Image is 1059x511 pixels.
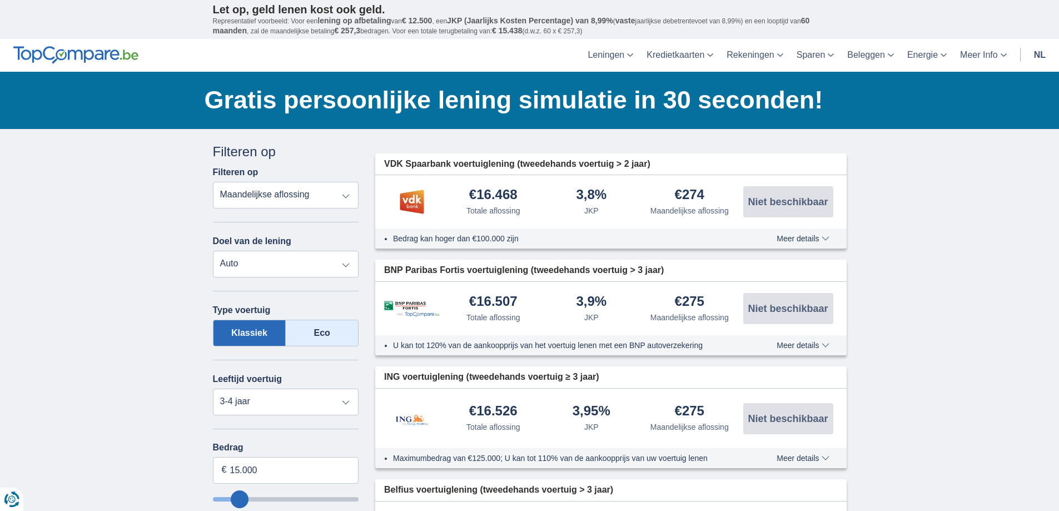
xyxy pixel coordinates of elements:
div: JKP [584,421,599,433]
span: lening op afbetaling [317,16,391,25]
span: Belfius voertuiglening (tweedehands voertuig > 3 jaar) [384,484,613,497]
button: Niet beschikbaar [743,293,833,324]
label: Doel van de lening [213,236,291,246]
div: €274 [675,188,704,203]
button: Niet beschikbaar [743,186,833,217]
button: Meer details [768,454,837,463]
div: Totale aflossing [466,205,520,216]
li: U kan tot 120% van de aankoopprijs van het voertuig lenen met een BNP autoverzekering [393,340,736,351]
div: Totale aflossing [466,421,520,433]
span: ING voertuiglening (tweedehands voertuig ≥ 3 jaar) [384,371,599,384]
label: Type voertuig [213,305,271,315]
div: 3,9% [576,295,606,310]
a: Beleggen [841,39,901,72]
button: Meer details [768,341,837,350]
span: 60 maanden [213,16,810,35]
img: TopCompare [13,46,138,64]
div: JKP [584,312,599,323]
h1: Gratis persoonlijke lening simulatie in 30 seconden! [205,83,847,117]
div: €16.526 [469,404,518,419]
span: Meer details [777,341,829,349]
span: € [222,464,227,477]
div: JKP [584,205,599,216]
div: 3,8% [576,188,606,203]
span: Niet beschikbaar [748,304,828,314]
div: Filteren op [213,142,359,161]
img: product.pl.alt BNP Paribas Fortis [384,301,440,317]
div: Maandelijkse aflossing [650,205,729,216]
input: wantToBorrow [213,497,359,502]
img: product.pl.alt VDK bank [384,188,440,216]
span: vaste [615,16,635,25]
a: nl [1027,39,1052,72]
label: Klassiek [213,320,286,346]
label: Leeftijd voertuig [213,374,282,384]
div: €16.507 [469,295,518,310]
li: Maximumbedrag van €125.000; U kan tot 110% van de aankoopprijs van uw voertuig lenen [393,453,736,464]
span: Meer details [777,454,829,462]
span: € 257,3 [334,26,360,35]
div: Maandelijkse aflossing [650,312,729,323]
span: BNP Paribas Fortis voertuiglening (tweedehands voertuig > 3 jaar) [384,264,664,277]
div: 3,95% [573,404,610,419]
label: Eco [286,320,359,346]
p: Representatief voorbeeld: Voor een van , een ( jaarlijkse debetrentevoet van 8,99%) en een loopti... [213,16,847,36]
span: VDK Spaarbank voertuiglening (tweedehands voertuig > 2 jaar) [384,158,650,171]
div: Totale aflossing [466,312,520,323]
label: Filteren op [213,167,258,177]
a: Rekeningen [720,39,789,72]
span: JKP (Jaarlijks Kosten Percentage) van 8,99% [447,16,613,25]
a: Leningen [581,39,640,72]
button: Meer details [768,234,837,243]
span: € 15.438 [492,26,523,35]
li: Bedrag kan hoger dan €100.000 zijn [393,233,736,244]
div: €16.468 [469,188,518,203]
p: Let op, geld lenen kost ook geld. [213,3,847,16]
a: Kredietkaarten [640,39,720,72]
label: Bedrag [213,443,359,453]
span: € 12.500 [402,16,432,25]
button: Niet beschikbaar [743,403,833,434]
div: €275 [675,404,704,419]
div: €275 [675,295,704,310]
span: Niet beschikbaar [748,197,828,207]
a: Meer Info [953,39,1013,72]
img: product.pl.alt ING [384,400,440,437]
a: Energie [901,39,953,72]
a: Sparen [790,39,841,72]
div: Maandelijkse aflossing [650,421,729,433]
span: Niet beschikbaar [748,414,828,424]
span: Meer details [777,235,829,242]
